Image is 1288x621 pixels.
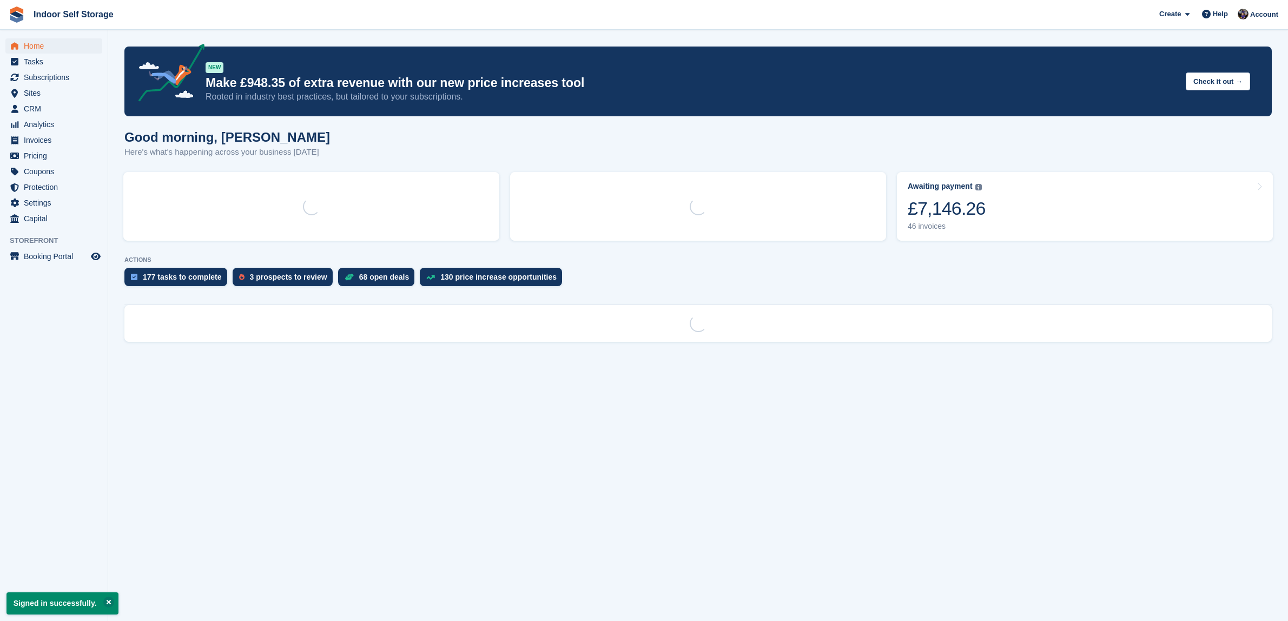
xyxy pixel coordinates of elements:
span: Account [1250,9,1278,20]
a: menu [5,70,102,85]
a: menu [5,195,102,210]
a: menu [5,101,102,116]
p: Here's what's happening across your business [DATE] [124,146,330,158]
img: task-75834270c22a3079a89374b754ae025e5fb1db73e45f91037f5363f120a921f8.svg [131,274,137,280]
span: Create [1159,9,1181,19]
a: Indoor Self Storage [29,5,118,23]
span: Subscriptions [24,70,89,85]
div: Awaiting payment [908,182,973,191]
a: 3 prospects to review [233,268,338,292]
a: 130 price increase opportunities [420,268,567,292]
img: prospect-51fa495bee0391a8d652442698ab0144808aea92771e9ea1ae160a38d050c398.svg [239,274,245,280]
span: Home [24,38,89,54]
a: menu [5,148,102,163]
button: Check it out → [1186,72,1250,90]
div: £7,146.26 [908,197,986,220]
a: 68 open deals [338,268,420,292]
a: menu [5,85,102,101]
img: icon-info-grey-7440780725fd019a000dd9b08b2336e03edf1995a4989e88bcd33f0948082b44.svg [975,184,982,190]
div: 68 open deals [359,273,409,281]
img: stora-icon-8386f47178a22dfd0bd8f6a31ec36ba5ce8667c1dd55bd0f319d3a0aa187defe.svg [9,6,25,23]
span: Pricing [24,148,89,163]
span: Settings [24,195,89,210]
p: Make £948.35 of extra revenue with our new price increases tool [206,75,1177,91]
span: Booking Portal [24,249,89,264]
h1: Good morning, [PERSON_NAME] [124,130,330,144]
span: Invoices [24,133,89,148]
a: Awaiting payment £7,146.26 46 invoices [897,172,1273,241]
div: 177 tasks to complete [143,273,222,281]
span: Protection [24,180,89,195]
a: menu [5,249,102,264]
a: 177 tasks to complete [124,268,233,292]
span: Capital [24,211,89,226]
a: Preview store [89,250,102,263]
p: Signed in successfully. [6,592,118,615]
div: 130 price increase opportunities [440,273,557,281]
a: menu [5,117,102,132]
div: 3 prospects to review [250,273,327,281]
img: Sandra Pomeroy [1238,9,1249,19]
span: Help [1213,9,1228,19]
span: Sites [24,85,89,101]
div: 46 invoices [908,222,986,231]
p: ACTIONS [124,256,1272,263]
img: deal-1b604bf984904fb50ccaf53a9ad4b4a5d6e5aea283cecdc64d6e3604feb123c2.svg [345,273,354,281]
a: menu [5,38,102,54]
a: menu [5,211,102,226]
span: Storefront [10,235,108,246]
img: price-adjustments-announcement-icon-8257ccfd72463d97f412b2fc003d46551f7dbcb40ab6d574587a9cd5c0d94... [129,44,205,105]
img: price_increase_opportunities-93ffe204e8149a01c8c9dc8f82e8f89637d9d84a8eef4429ea346261dce0b2c0.svg [426,275,435,280]
div: NEW [206,62,223,73]
a: menu [5,180,102,195]
span: Analytics [24,117,89,132]
span: CRM [24,101,89,116]
span: Tasks [24,54,89,69]
span: Coupons [24,164,89,179]
a: menu [5,54,102,69]
a: menu [5,164,102,179]
p: Rooted in industry best practices, but tailored to your subscriptions. [206,91,1177,103]
a: menu [5,133,102,148]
